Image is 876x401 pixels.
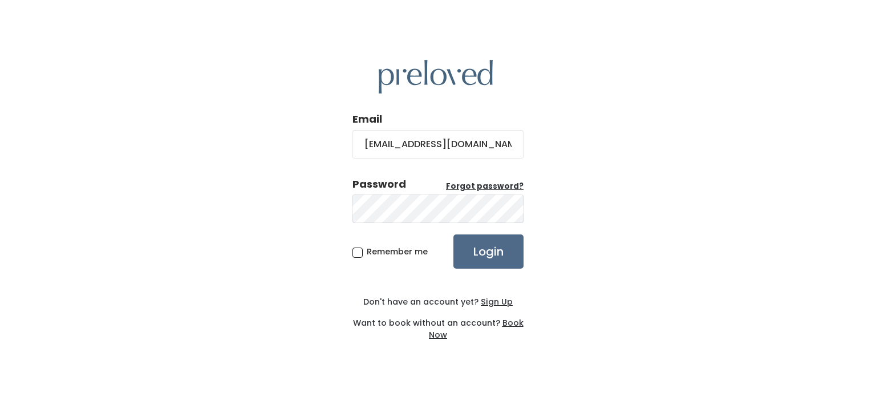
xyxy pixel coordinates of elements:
input: Login [453,234,524,269]
u: Sign Up [481,296,513,307]
div: Want to book without an account? [352,308,524,341]
label: Email [352,112,382,127]
a: Sign Up [478,296,513,307]
div: Don't have an account yet? [352,296,524,308]
a: Forgot password? [446,181,524,192]
div: Password [352,177,406,192]
a: Book Now [429,317,524,341]
span: Remember me [367,246,428,257]
img: preloved logo [379,60,493,94]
